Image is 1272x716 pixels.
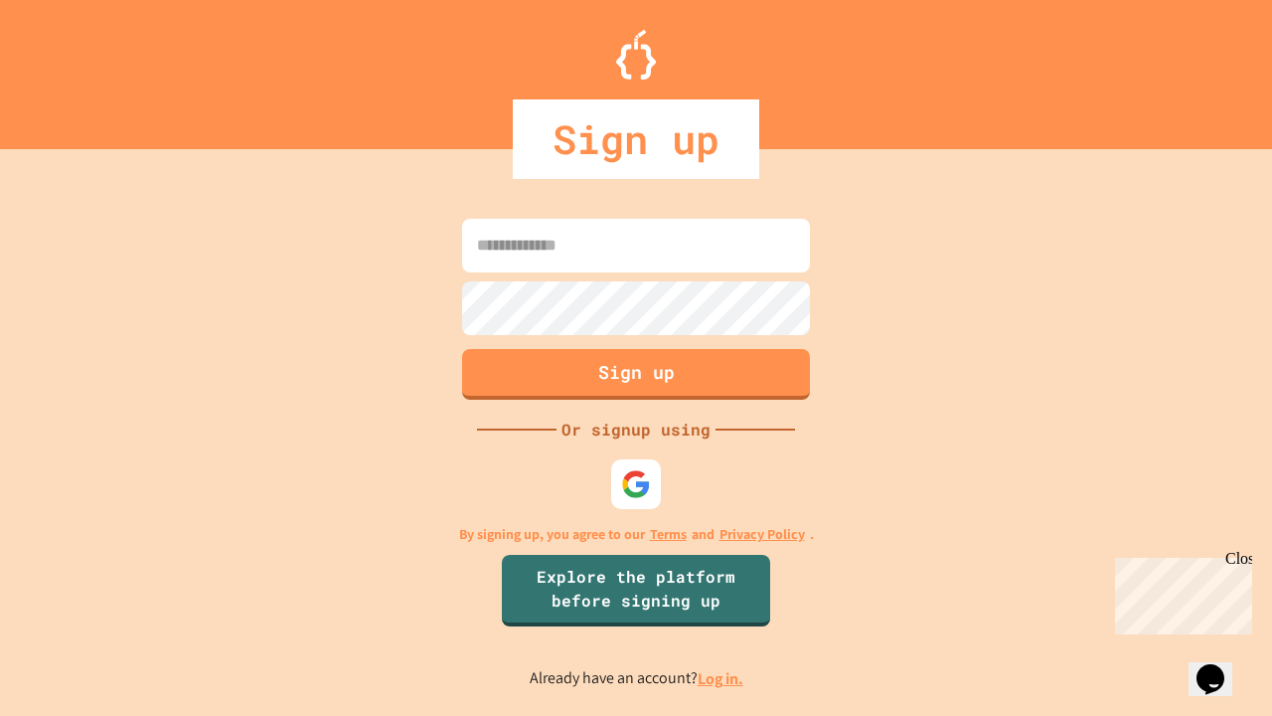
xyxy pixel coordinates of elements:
[502,555,770,626] a: Explore the platform before signing up
[719,524,805,545] a: Privacy Policy
[621,469,651,499] img: google-icon.svg
[8,8,137,126] div: Chat with us now!Close
[616,30,656,80] img: Logo.svg
[459,524,814,545] p: By signing up, you agree to our and .
[556,418,715,442] div: Or signup using
[530,666,743,691] p: Already have an account?
[1189,636,1252,696] iframe: chat widget
[1107,550,1252,634] iframe: chat widget
[513,99,759,179] div: Sign up
[462,349,810,400] button: Sign up
[698,668,743,689] a: Log in.
[650,524,687,545] a: Terms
